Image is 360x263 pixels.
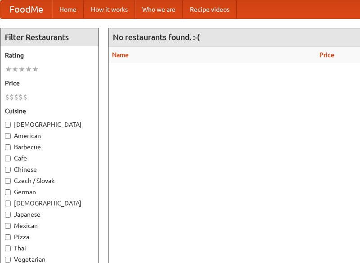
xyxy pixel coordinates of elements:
label: Chinese [5,165,94,174]
a: How it works [84,0,135,18]
input: Thai [5,245,11,251]
li: $ [14,92,18,102]
li: ★ [12,64,18,74]
a: Home [52,0,84,18]
li: ★ [32,64,39,74]
input: [DEMOGRAPHIC_DATA] [5,201,11,206]
input: Japanese [5,212,11,218]
input: Cafe [5,156,11,161]
li: $ [9,92,14,102]
input: Mexican [5,223,11,229]
h4: Filter Restaurants [0,28,99,46]
li: ★ [25,64,32,74]
li: ★ [5,64,12,74]
li: $ [5,92,9,102]
label: Cafe [5,154,94,163]
h5: Rating [5,51,94,60]
ng-pluralize: No restaurants found. :-( [113,33,200,41]
a: Name [112,51,129,58]
input: Barbecue [5,144,11,150]
input: Czech / Slovak [5,178,11,184]
input: Pizza [5,234,11,240]
a: Recipe videos [183,0,237,18]
a: Who we are [135,0,183,18]
h5: Cuisine [5,107,94,116]
a: FoodMe [0,0,52,18]
label: German [5,187,94,196]
label: American [5,131,94,140]
li: $ [23,92,27,102]
li: $ [18,92,23,102]
label: Pizza [5,232,94,241]
h5: Price [5,79,94,88]
label: Mexican [5,221,94,230]
label: [DEMOGRAPHIC_DATA] [5,199,94,208]
label: Czech / Slovak [5,176,94,185]
input: Chinese [5,167,11,173]
label: [DEMOGRAPHIC_DATA] [5,120,94,129]
label: Japanese [5,210,94,219]
li: ★ [18,64,25,74]
input: German [5,189,11,195]
input: American [5,133,11,139]
a: Price [319,51,334,58]
input: [DEMOGRAPHIC_DATA] [5,122,11,128]
input: Vegetarian [5,257,11,263]
label: Thai [5,244,94,253]
label: Barbecue [5,143,94,152]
